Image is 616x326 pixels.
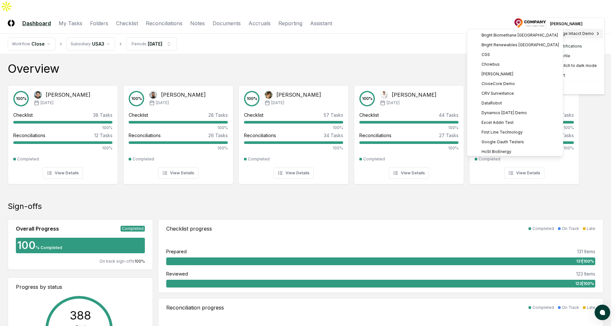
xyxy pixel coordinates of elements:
div: Logout [547,83,603,93]
span: First Line Technology [482,129,523,135]
span: HoSt BioEnergy [482,149,511,155]
span: [PERSON_NAME] [482,71,513,77]
span: Dynamics [DATE] Demo [482,110,527,116]
div: Support [547,71,603,80]
span: Bright Biomethane [GEOGRAPHIC_DATA] [482,32,558,38]
span: DataRobot [482,100,502,106]
span: Chowbus [482,61,500,67]
span: Bright Renewables [GEOGRAPHIC_DATA] [482,42,559,48]
span: Sage Intacct Demo [558,31,594,37]
div: [PERSON_NAME] [547,19,603,29]
div: Switch to dark mode [547,61,603,71]
span: CRV Surveillance [482,91,514,96]
span: Google Oauth Testers [482,139,524,145]
a: Profile [547,51,603,61]
span: CGS [482,52,490,58]
a: Notifications [547,41,603,51]
span: Excel Addin Test [482,120,514,125]
span: CloseCore Demo [482,81,515,87]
